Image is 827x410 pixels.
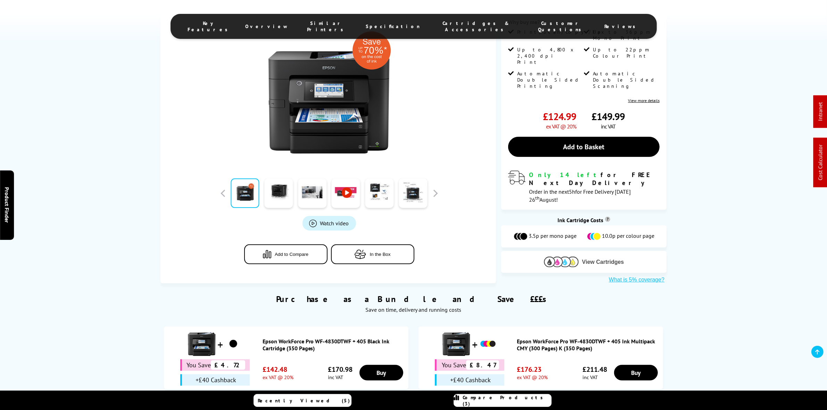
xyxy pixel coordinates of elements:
[331,244,414,264] button: In the Box
[506,256,661,268] button: View Cartridges
[244,244,328,264] button: Add to Compare
[466,360,499,370] span: £8.47
[479,335,497,353] img: Epson WorkForce Pro WF-4830DTWF + 405 Ink Multipack CMY (300 Pages) K (350 Pages)
[583,374,607,380] span: inc VAT
[605,217,610,222] sup: Cost per page
[546,123,576,130] span: ex VAT @ 20%
[3,187,10,223] span: Product Finder
[532,20,590,33] span: Customer Questions
[529,171,660,187] div: for FREE Next Day Delivery
[544,257,579,267] img: Cartridges
[582,259,624,265] span: View Cartridges
[370,252,391,257] span: In the Box
[508,171,660,203] div: modal_delivery
[303,216,356,231] a: Product_All_Videos
[583,365,607,374] span: £211.48
[529,232,577,241] span: 3.5p per mono page
[529,188,631,203] span: Order in the next for Free Delivery [DATE] 26 August!
[508,137,660,157] a: Add to Basket
[605,23,639,30] span: Reviews
[602,232,654,241] span: 10.0p per colour page
[263,374,293,380] span: ex VAT @ 20%
[225,335,242,353] img: Epson WorkForce Pro WF-4830DTWF + 405 Black Ink Cartridge (350 Pages)
[569,188,575,195] span: 5h
[501,217,667,224] div: Ink Cartridge Costs
[263,365,293,374] span: £142.48
[543,110,576,123] span: £124.99
[261,26,397,162] img: Epson WorkForce Pro WF-4830DTWF
[628,98,660,103] a: View more details
[328,374,353,380] span: inc VAT
[211,360,245,370] span: £4.72
[517,47,582,65] span: Up to 4,800 x 2,400 dpi Print
[160,283,667,317] div: Purchase as a Bundle and Save £££s
[169,306,658,313] div: Save on time, delivery and running costs
[443,330,470,358] img: Epson WorkForce Pro WF-4830DTWF + 405 Ink Multipack CMY (300 Pages) K (350 Pages)
[303,20,352,33] span: Similar Printers
[817,102,824,121] a: Intranet
[463,394,551,407] span: Compare Products (3)
[366,23,420,30] span: Specification
[529,171,601,179] span: Only 14 left
[614,365,658,380] a: Buy
[246,23,289,30] span: Overview
[817,145,824,181] a: Cost Calculator
[517,365,548,374] span: £176.23
[517,338,660,352] a: Epson WorkForce Pro WF-4830DTWF + 405 Ink Multipack CMY (300 Pages) K (350 Pages)
[434,20,518,33] span: Cartridges & Accessories
[188,20,232,33] span: Key Features
[454,394,552,407] a: Compare Products (3)
[254,394,352,407] a: Recently Viewed (5)
[593,47,658,59] span: Up to 22ppm Colour Print
[517,374,548,380] span: ex VAT @ 20%
[188,330,216,358] img: Epson WorkForce Pro WF-4830DTWF + 405 Black Ink Cartridge (350 Pages)
[593,70,658,89] span: Automatic Double Sided Scanning
[359,365,403,380] a: Buy
[275,252,308,257] span: Add to Compare
[435,359,504,371] div: You Save
[328,365,353,374] span: £170.98
[180,359,250,371] div: You Save
[320,220,349,227] span: Watch video
[601,123,615,130] span: inc VAT
[263,338,405,352] a: Epson WorkForce Pro WF-4830DTWF + 405 Black Ink Cartridge (350 Pages)
[180,374,250,386] div: +£40 Cashback
[517,70,582,89] span: Automatic Double Sided Printing
[535,195,539,201] sup: th
[435,374,504,386] div: +£40 Cashback
[258,398,350,404] span: Recently Viewed (5)
[607,276,667,283] button: What is 5% coverage?
[592,110,625,123] span: £149.99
